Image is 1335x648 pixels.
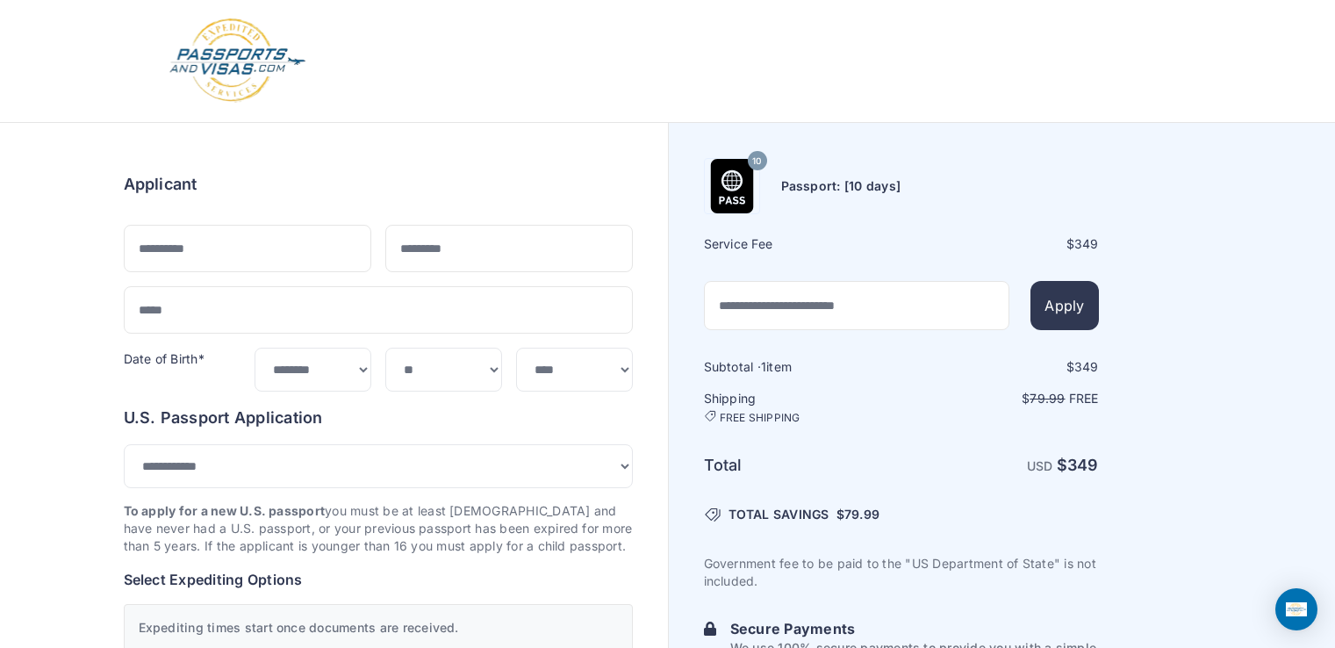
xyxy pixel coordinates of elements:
h6: Shipping [704,390,900,425]
strong: To apply for a new U.S. passport [124,503,326,518]
span: USD [1027,458,1053,473]
h6: Secure Payments [730,618,1099,639]
img: Logo [168,18,307,104]
div: $ [903,358,1099,376]
button: Apply [1030,281,1098,330]
h6: Total [704,453,900,478]
span: 1 [761,359,766,374]
h6: Applicant [124,172,197,197]
span: 349 [1067,456,1099,474]
strong: $ [1057,456,1099,474]
span: 349 [1074,359,1099,374]
span: 10 [752,150,761,173]
label: Date of Birth* [124,351,205,366]
span: Free [1069,391,1099,406]
p: Government fee to be paid to the "US Department of State" is not included. [704,555,1099,590]
img: Product Name [705,159,759,213]
span: TOTAL SAVINGS [729,506,829,523]
p: $ [903,390,1099,407]
span: $ [836,506,879,523]
span: 79.99 [1030,391,1065,406]
span: FREE SHIPPING [720,411,800,425]
p: you must be at least [DEMOGRAPHIC_DATA] and have never had a U.S. passport, or your previous pass... [124,502,633,555]
h6: Subtotal · item [704,358,900,376]
h6: Service Fee [704,235,900,253]
h6: Select Expediting Options [124,569,633,590]
div: Open Intercom Messenger [1275,588,1317,630]
h6: Passport: [10 days] [781,177,901,195]
span: 349 [1074,236,1099,251]
h6: U.S. Passport Application [124,406,633,430]
span: 79.99 [844,507,879,522]
div: $ [903,235,1099,253]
